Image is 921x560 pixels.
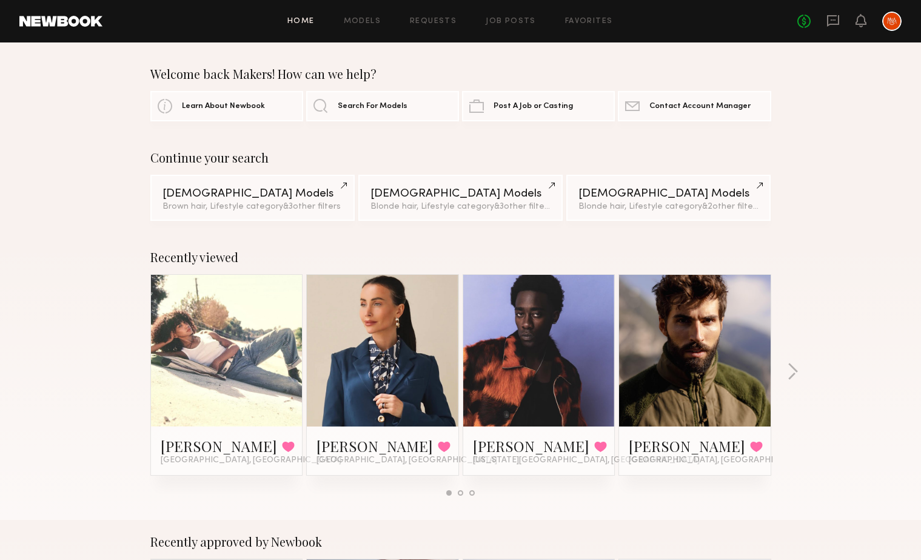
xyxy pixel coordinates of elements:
[410,18,457,25] a: Requests
[150,67,771,81] div: Welcome back Makers! How can we help?
[182,103,265,110] span: Learn About Newbook
[649,103,751,110] span: Contact Account Manager
[306,91,459,121] a: Search For Models
[344,18,381,25] a: Models
[629,436,745,456] a: [PERSON_NAME]
[629,456,809,465] span: [GEOGRAPHIC_DATA], [GEOGRAPHIC_DATA]
[161,436,277,456] a: [PERSON_NAME]
[358,175,563,221] a: [DEMOGRAPHIC_DATA] ModelsBlonde hair, Lifestyle category&3other filters
[150,91,303,121] a: Learn About Newbook
[150,250,771,265] div: Recently viewed
[618,91,771,121] a: Contact Account Manager
[494,103,573,110] span: Post A Job or Casting
[578,188,759,200] div: [DEMOGRAPHIC_DATA] Models
[316,456,497,465] span: [GEOGRAPHIC_DATA], [GEOGRAPHIC_DATA]
[283,203,341,211] span: & 3 other filter s
[162,188,343,200] div: [DEMOGRAPHIC_DATA] Models
[473,436,589,456] a: [PERSON_NAME]
[566,175,771,221] a: [DEMOGRAPHIC_DATA] ModelsBlonde hair, Lifestyle category&2other filters
[287,18,315,25] a: Home
[462,91,615,121] a: Post A Job or Casting
[486,18,536,25] a: Job Posts
[565,18,613,25] a: Favorites
[494,203,552,211] span: & 3 other filter s
[150,150,771,165] div: Continue your search
[702,203,760,211] span: & 2 other filter s
[370,188,551,200] div: [DEMOGRAPHIC_DATA] Models
[161,456,341,465] span: [GEOGRAPHIC_DATA], [GEOGRAPHIC_DATA]
[338,103,407,110] span: Search For Models
[150,175,355,221] a: [DEMOGRAPHIC_DATA] ModelsBrown hair, Lifestyle category&3other filters
[370,203,551,211] div: Blonde hair, Lifestyle category
[150,535,771,549] div: Recently approved by Newbook
[578,203,759,211] div: Blonde hair, Lifestyle category
[473,456,700,465] span: [US_STATE][GEOGRAPHIC_DATA], [GEOGRAPHIC_DATA]
[162,203,343,211] div: Brown hair, Lifestyle category
[316,436,433,456] a: [PERSON_NAME]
